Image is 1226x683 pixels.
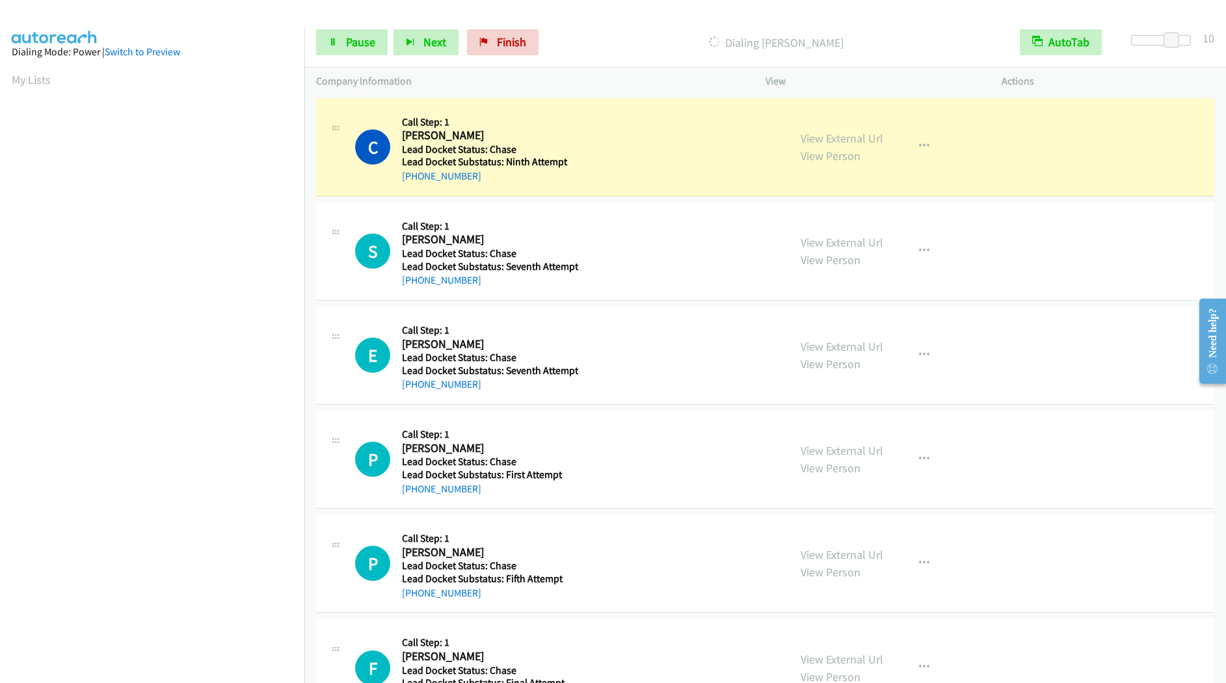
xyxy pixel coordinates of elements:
[801,461,860,475] a: View Person
[355,338,390,373] h1: E
[355,234,390,269] h1: S
[402,128,575,143] h2: [PERSON_NAME]
[355,338,390,373] div: The call is yet to be attempted
[402,455,575,468] h5: Lead Docket Status: Chase
[402,441,575,456] h2: [PERSON_NAME]
[423,34,446,49] span: Next
[467,29,539,55] a: Finish
[402,572,575,585] h5: Lead Docket Substatus: Fifth Attempt
[402,664,575,677] h5: Lead Docket Status: Chase
[402,247,578,260] h5: Lead Docket Status: Chase
[355,129,390,165] h1: C
[12,44,293,60] div: Dialing Mode: Power |
[1203,29,1214,47] div: 10
[801,443,883,458] a: View External Url
[316,74,742,89] p: Company Information
[355,546,390,581] div: The call is yet to be attempted
[402,116,575,129] h5: Call Step: 1
[801,339,883,354] a: View External Url
[316,29,388,55] a: Pause
[801,565,860,580] a: View Person
[556,34,996,51] p: Dialing [PERSON_NAME]
[402,364,578,377] h5: Lead Docket Substatus: Seventh Attempt
[1188,289,1226,393] iframe: Resource Center
[402,170,481,182] a: [PHONE_NUMBER]
[402,351,578,364] h5: Lead Docket Status: Chase
[12,72,51,87] a: My Lists
[497,34,526,49] span: Finish
[402,232,575,247] h2: [PERSON_NAME]
[402,274,481,286] a: [PHONE_NUMBER]
[801,652,883,667] a: View External Url
[402,428,575,441] h5: Call Step: 1
[801,148,860,163] a: View Person
[766,74,978,89] p: View
[1020,29,1102,55] button: AutoTab
[402,468,575,481] h5: Lead Docket Substatus: First Attempt
[402,260,578,273] h5: Lead Docket Substatus: Seventh Attempt
[402,587,481,599] a: [PHONE_NUMBER]
[801,547,883,562] a: View External Url
[402,649,575,664] h2: [PERSON_NAME]
[402,559,575,572] h5: Lead Docket Status: Chase
[402,155,575,168] h5: Lead Docket Substatus: Ninth Attempt
[393,29,459,55] button: Next
[801,235,883,250] a: View External Url
[402,636,575,649] h5: Call Step: 1
[402,532,575,545] h5: Call Step: 1
[355,234,390,269] div: The call is yet to be attempted
[801,131,883,146] a: View External Url
[346,34,375,49] span: Pause
[801,356,860,371] a: View Person
[105,46,180,58] a: Switch to Preview
[402,220,578,233] h5: Call Step: 1
[402,545,575,560] h2: [PERSON_NAME]
[801,252,860,267] a: View Person
[402,483,481,495] a: [PHONE_NUMBER]
[355,442,390,477] div: The call is yet to be attempted
[1002,74,1214,89] p: Actions
[402,324,578,337] h5: Call Step: 1
[355,442,390,477] h1: P
[402,378,481,390] a: [PHONE_NUMBER]
[402,143,575,156] h5: Lead Docket Status: Chase
[355,546,390,581] h1: P
[402,337,575,352] h2: [PERSON_NAME]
